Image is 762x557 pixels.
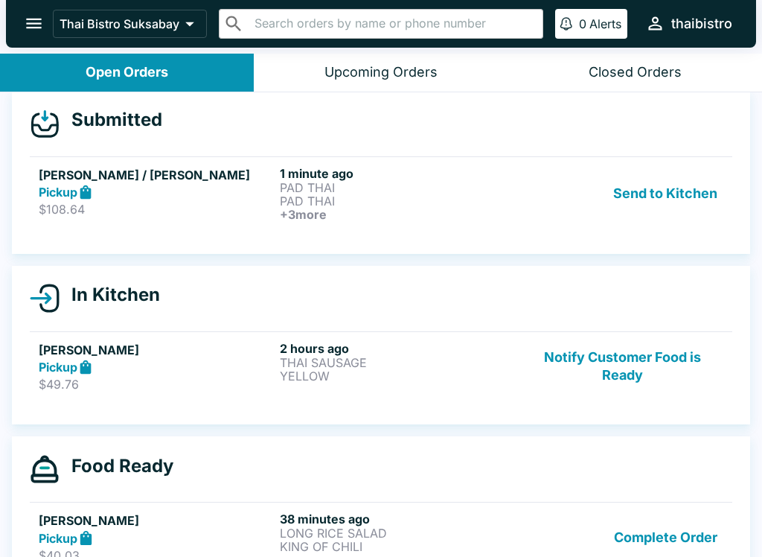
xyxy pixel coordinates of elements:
[280,526,515,540] p: LONG RICE SALAD
[522,341,723,392] button: Notify Customer Food is Ready
[280,369,515,383] p: YELLOW
[60,455,173,477] h4: Food Ready
[250,13,537,34] input: Search orders by name or phone number
[280,356,515,369] p: THAI SAUSAGE
[280,208,515,221] h6: + 3 more
[39,360,77,375] strong: Pickup
[60,16,179,31] p: Thai Bistro Suksabay
[280,341,515,356] h6: 2 hours ago
[280,194,515,208] p: PAD THAI
[280,512,515,526] h6: 38 minutes ago
[86,64,168,81] div: Open Orders
[39,531,77,546] strong: Pickup
[15,4,53,42] button: open drawer
[53,10,207,38] button: Thai Bistro Suksabay
[39,202,274,217] p: $108.64
[39,185,77,200] strong: Pickup
[280,181,515,194] p: PAD THAI
[280,540,515,553] p: KING OF CHILI
[671,15,732,33] div: thaibistro
[39,166,274,184] h5: [PERSON_NAME] / [PERSON_NAME]
[39,377,274,392] p: $49.76
[39,512,274,529] h5: [PERSON_NAME]
[280,166,515,181] h6: 1 minute ago
[607,166,723,221] button: Send to Kitchen
[39,341,274,359] h5: [PERSON_NAME]
[589,64,682,81] div: Closed Orders
[589,16,621,31] p: Alerts
[639,7,738,39] button: thaibistro
[579,16,586,31] p: 0
[60,284,160,306] h4: In Kitchen
[30,156,732,230] a: [PERSON_NAME] / [PERSON_NAME]Pickup$108.641 minute agoPAD THAIPAD THAI+3moreSend to Kitchen
[30,331,732,401] a: [PERSON_NAME]Pickup$49.762 hours agoTHAI SAUSAGEYELLOWNotify Customer Food is Ready
[60,109,162,131] h4: Submitted
[324,64,438,81] div: Upcoming Orders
